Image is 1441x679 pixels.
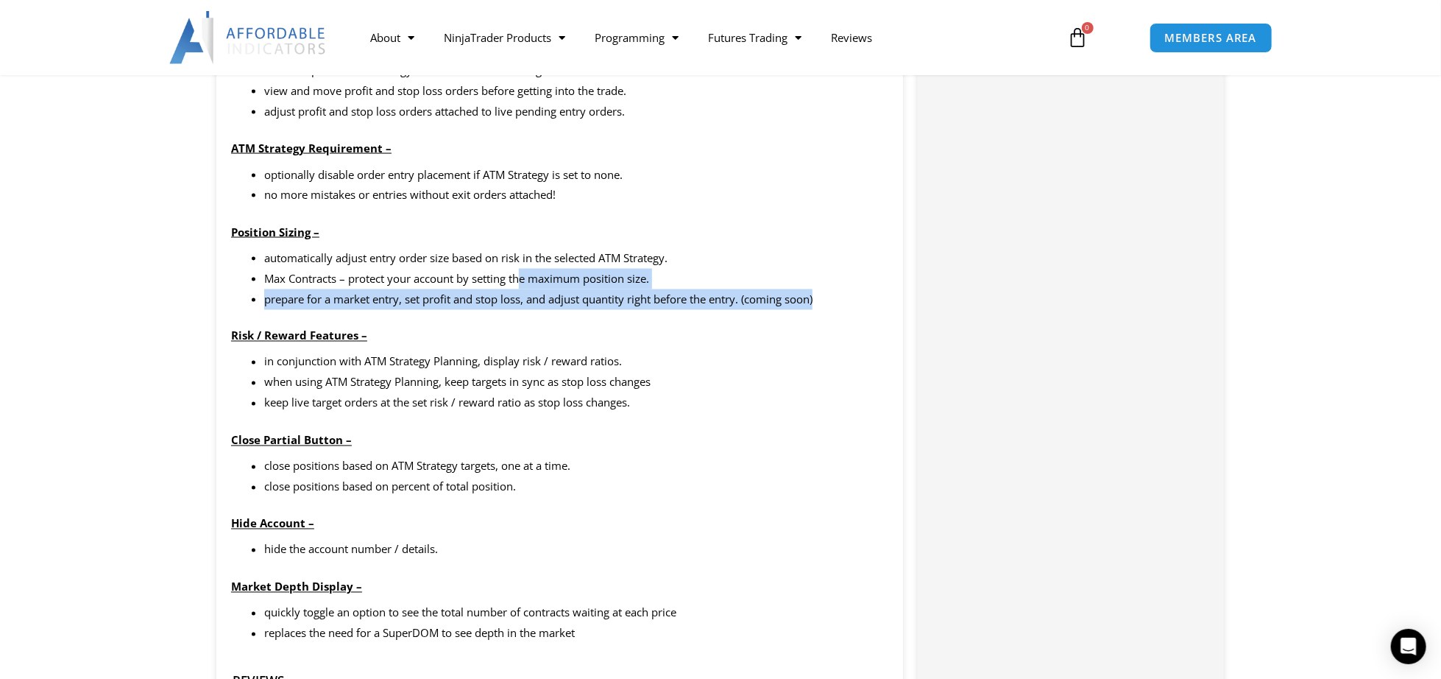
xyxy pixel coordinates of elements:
[231,433,352,448] strong: Close Partial Button –
[264,457,888,477] li: close positions based on ATM Strategy targets, one at a time.
[231,580,362,594] strong: Market Depth Display –
[264,477,888,498] li: close positions based on percent of total position.
[1046,16,1111,59] a: 0
[693,21,816,54] a: Futures Trading
[264,102,888,122] li: adjust profit and stop loss orders attached to live pending entry orders.
[231,516,314,531] strong: Hide Account –
[264,540,888,560] li: hide the account number / details.
[264,352,888,373] li: in conjunction with ATM Strategy Planning, display risk / reward ratios.
[264,373,888,393] li: when using ATM Strategy Planning, keep targets in sync as stop loss changes
[264,624,888,644] li: replaces the need for a SuperDOM to see depth in the market
[264,81,888,102] li: view and move profit and stop loss orders before getting into the trade.
[231,225,319,239] strong: Position Sizing –
[264,269,888,289] li: Max Contracts – protect your account by setting the maximum position size.
[355,21,1050,54] nav: Menu
[264,393,888,414] li: keep live target orders at the set risk / reward ratio as stop loss changes.
[1150,23,1272,53] a: MEMBERS AREA
[231,328,367,343] strong: Risk / Reward Features –
[231,141,392,155] strong: ATM Strategy Requirement –
[1082,22,1094,34] span: 0
[1391,629,1426,664] div: Open Intercom Messenger
[169,11,327,64] img: LogoAI | Affordable Indicators – NinjaTrader
[264,248,888,269] li: automatically adjust entry order size based on risk in the selected ATM Strategy.
[816,21,887,54] a: Reviews
[264,185,888,205] li: no more mistakes or entries without exit orders attached!
[1165,32,1257,43] span: MEMBERS AREA
[264,289,888,310] li: prepare for a market entry, set profit and stop loss, and adjust quantity right before the entry....
[355,21,429,54] a: About
[264,165,888,186] li: optionally disable order entry placement if ATM Strategy is set to none.
[429,21,580,54] a: NinjaTrader Products
[580,21,693,54] a: Programming
[264,603,888,624] li: quickly toggle an option to see the total number of contracts waiting at each price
